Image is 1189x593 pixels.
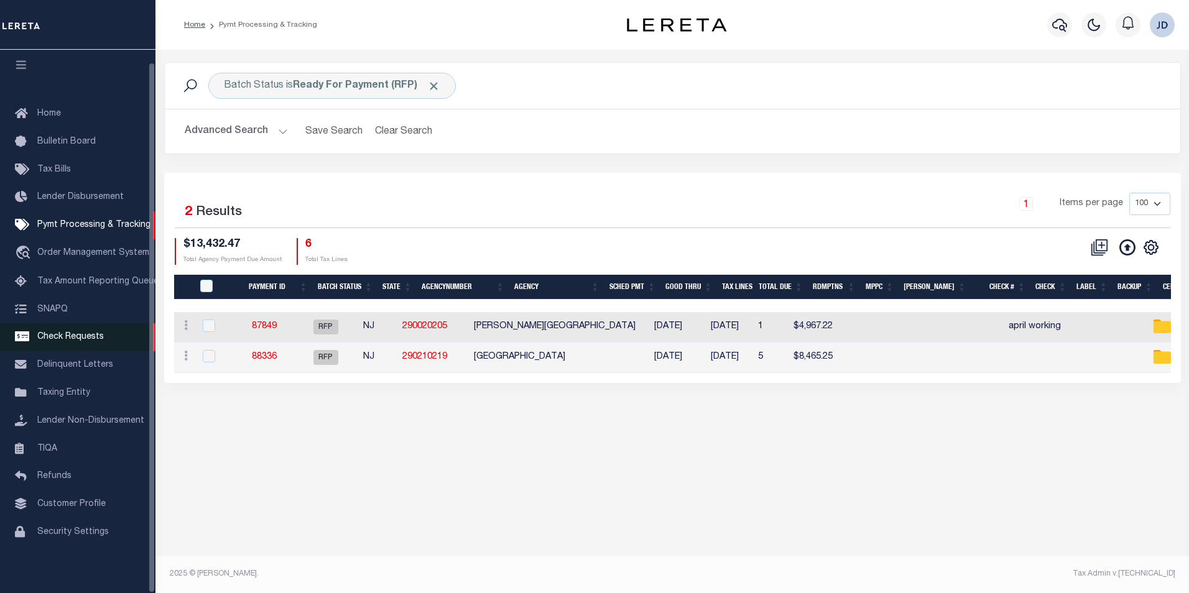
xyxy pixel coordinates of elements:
[37,500,106,508] span: Customer Profile
[696,342,753,373] td: [DATE]
[205,19,317,30] li: Pymt Processing & Tracking
[252,322,277,331] a: 87849
[185,206,192,219] span: 2
[509,275,604,300] th: Agency: activate to sort column ascending
[1060,197,1123,211] span: Items per page
[160,568,673,579] div: 2025 © [PERSON_NAME].
[37,388,90,397] span: Taxing Entity
[753,312,789,342] td: 1
[899,275,971,300] th: Bill Fee: activate to sort column ascending
[183,255,282,265] p: Total Agency Payment Due Amount
[184,21,205,29] a: Home
[717,275,754,300] th: Tax Lines
[696,312,753,342] td: [DATE]
[427,80,440,93] span: Click to Remove
[185,119,288,144] button: Advanced Search
[196,203,242,223] label: Results
[789,312,843,342] td: $4,967.22
[754,275,808,300] th: Total Due: activate to sort column ascending
[37,444,57,453] span: TIQA
[305,255,348,265] p: Total Tax Lines
[1004,312,1066,342] td: april working
[1113,275,1158,300] th: Backup: activate to sort column ascending
[37,333,104,341] span: Check Requests
[37,416,144,425] span: Lender Non-Disbursement
[37,305,68,313] span: SNAPQ
[192,275,233,300] th: PayeePmtBatchStatus
[37,361,113,369] span: Delinquent Letters
[1019,197,1033,211] a: 1
[37,221,150,229] span: Pymt Processing & Tracking
[358,342,397,373] td: NJ
[469,312,641,342] td: [PERSON_NAME][GEOGRAPHIC_DATA]
[37,249,149,257] span: Order Management System
[377,275,417,300] th: State: activate to sort column ascending
[37,472,72,480] span: Refunds
[1071,275,1113,300] th: Label: activate to sort column ascending
[627,18,726,32] img: logo-dark.svg
[312,275,377,300] th: Batch Status: activate to sort column ascending
[1030,275,1071,300] th: Check: activate to sort column ascending
[604,275,660,300] th: SCHED PMT: activate to sort column ascending
[15,246,35,262] i: travel_explore
[1152,317,1172,337] img: open-file-folder.png
[37,109,61,118] span: Home
[37,165,71,174] span: Tax Bills
[402,322,447,331] a: 290020205
[808,275,861,300] th: Rdmptns: activate to sort column ascending
[789,342,843,373] td: $8,465.25
[402,352,447,361] a: 290210219
[37,137,96,146] span: Bulletin Board
[358,312,397,342] td: NJ
[37,277,159,286] span: Tax Amount Reporting Queue
[1152,347,1172,367] img: open-file-folder.png
[305,238,348,252] h4: 6
[682,568,1175,579] div: Tax Admin v.[TECHNICAL_ID]
[660,275,717,300] th: Good Thru: activate to sort column ascending
[860,275,899,300] th: MPPC: activate to sort column ascending
[37,193,124,201] span: Lender Disbursement
[641,342,696,373] td: [DATE]
[233,275,312,300] th: Payment ID: activate to sort column ascending
[417,275,509,300] th: AgencyNumber: activate to sort column ascending
[313,319,338,334] span: RFP
[208,73,456,99] div: Batch Status is
[971,275,1030,300] th: Check #: activate to sort column ascending
[753,342,789,373] td: 5
[37,528,109,536] span: Security Settings
[252,352,277,361] a: 88336
[293,81,440,91] b: Ready For Payment (RFP)
[641,312,696,342] td: [DATE]
[183,238,282,252] h4: $13,432.47
[313,350,338,365] span: RFP
[298,119,370,144] button: Save Search
[370,119,438,144] button: Clear Search
[469,342,641,373] td: [GEOGRAPHIC_DATA]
